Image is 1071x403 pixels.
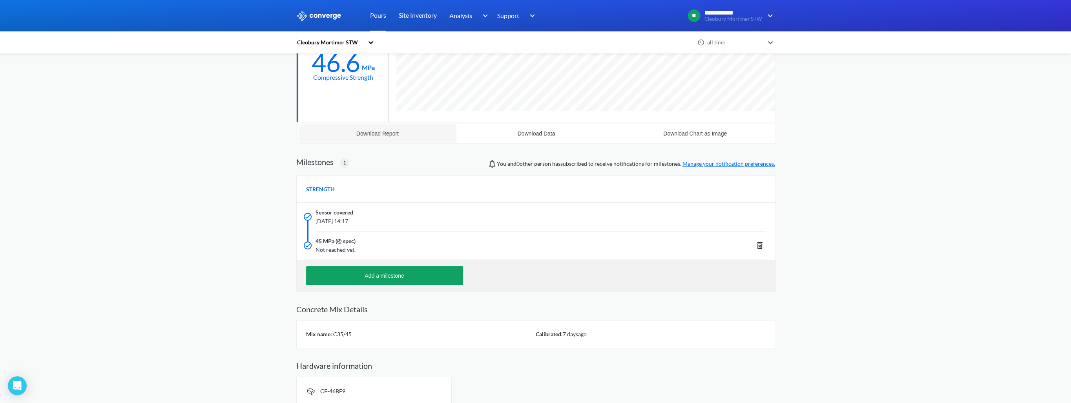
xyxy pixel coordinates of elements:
span: CE-46BF9 [320,388,345,394]
h2: Milestones [296,157,334,167]
div: all time [705,38,764,47]
span: 1 [343,159,346,167]
span: Cleobury Mortimer STW [704,16,762,22]
img: downArrow.svg [763,11,775,20]
img: icon-clock.svg [697,39,704,46]
img: downArrow.svg [525,11,537,20]
div: Open Intercom Messenger [8,376,27,395]
img: downArrow.svg [477,11,490,20]
div: Download Report [356,130,399,137]
span: Calibrated: [536,331,563,337]
div: Compressive Strength [313,72,373,82]
img: logo_ewhite.svg [296,11,342,21]
span: 7 days ago [563,331,587,337]
h2: Concrete Mix Details [296,304,775,314]
span: [DATE] 14:17 [316,217,671,225]
h2: Hardware information [296,361,775,370]
span: STRENGTH [306,185,335,194]
div: Download Data [518,130,555,137]
button: Download Chart as Image [616,124,775,143]
a: Manage your notification preferences. [682,160,775,167]
span: 45 MPa (@ spec) [316,237,356,245]
img: notifications-icon.svg [487,159,497,169]
button: Add a milestone [306,266,463,285]
span: Sensor covered [316,208,353,217]
button: Download Data [457,124,616,143]
span: You and person has subscribed to receive notifications for milestones. [497,159,775,168]
span: Not reached yet. [316,245,671,254]
span: Support [497,11,519,20]
div: 46.6 [312,53,360,72]
span: Mix name: [306,331,332,337]
button: Download Report [298,124,457,143]
span: Analysis [449,11,472,20]
div: Cleobury Mortimer STW [296,38,364,47]
img: signal-icon.svg [306,387,316,396]
span: 0 other [516,160,533,167]
span: C35/45 [332,331,352,337]
div: Download Chart as Image [663,130,727,137]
